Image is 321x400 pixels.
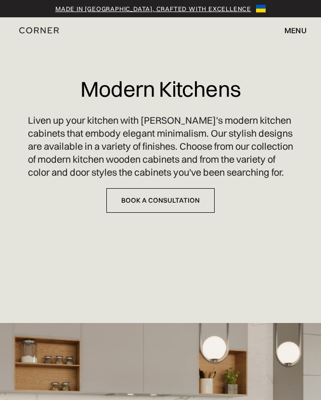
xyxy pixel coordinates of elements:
div: menu [275,22,307,39]
a: Book a Consultation [106,188,215,213]
h1: Modern Kitchens [80,70,241,109]
p: Liven up your kitchen with [PERSON_NAME]'s modern kitchen cabinets that embody elegant minimalism... [28,114,294,179]
a: Made in [GEOGRAPHIC_DATA], crafted with excellence [55,4,251,13]
a: home [14,24,75,37]
div: menu [284,26,307,34]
